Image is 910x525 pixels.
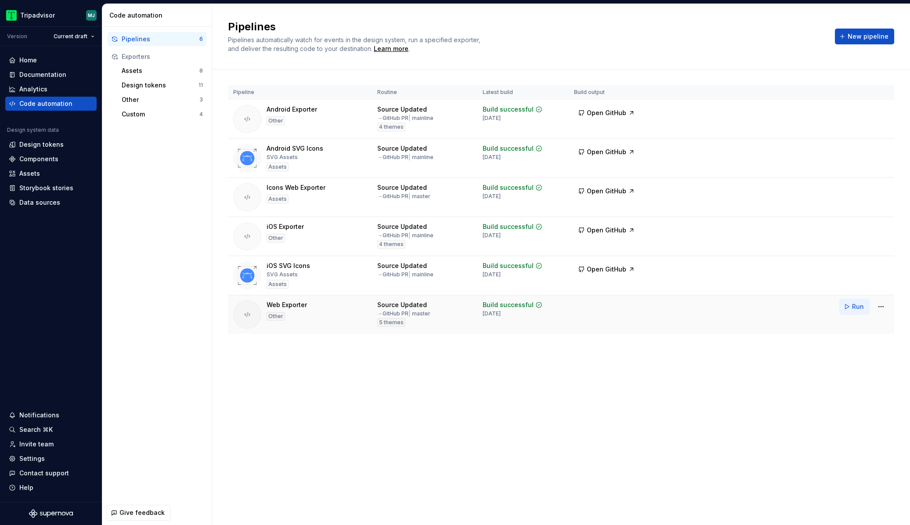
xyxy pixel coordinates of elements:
[377,222,427,231] div: Source Updated
[574,144,639,160] button: Open GitHub
[2,6,100,25] button: TripadvisorMJ
[587,109,626,117] span: Open GitHub
[483,115,501,122] div: [DATE]
[19,56,37,65] div: Home
[267,105,317,114] div: Android Exporter
[19,454,45,463] div: Settings
[19,425,53,434] div: Search ⌘K
[477,85,569,100] th: Latest build
[408,310,411,317] span: |
[377,115,433,122] div: → GitHub PR mainline
[5,167,97,181] a: Assets
[483,222,534,231] div: Build successful
[574,261,639,277] button: Open GitHub
[118,64,206,78] button: Assets8
[19,469,69,478] div: Contact support
[267,312,285,321] div: Other
[5,466,97,480] button: Contact support
[408,232,411,239] span: |
[372,46,410,52] span: .
[483,310,501,317] div: [DATE]
[839,299,870,315] button: Run
[19,155,58,163] div: Components
[5,68,97,82] a: Documentation
[5,82,97,96] a: Analytics
[109,11,208,20] div: Code automation
[587,187,626,196] span: Open GitHub
[118,107,206,121] a: Custom4
[122,95,199,104] div: Other
[5,423,97,437] button: Search ⌘K
[122,35,199,43] div: Pipelines
[377,144,427,153] div: Source Updated
[587,148,626,156] span: Open GitHub
[54,33,87,40] span: Current draft
[108,32,206,46] button: Pipelines6
[118,78,206,92] a: Design tokens11
[7,33,27,40] div: Version
[267,271,298,278] div: SVG Assets
[5,97,97,111] a: Code automation
[267,280,289,289] div: Assets
[19,169,40,178] div: Assets
[267,154,298,161] div: SVG Assets
[228,20,824,34] h2: Pipelines
[483,261,534,270] div: Build successful
[199,96,203,103] div: 3
[408,271,411,278] span: |
[574,267,639,274] a: Open GitHub
[267,261,310,270] div: iOS SVG Icons
[574,149,639,157] a: Open GitHub
[267,144,323,153] div: Android SVG Icons
[19,184,73,192] div: Storybook stories
[483,271,501,278] div: [DATE]
[7,127,59,134] div: Design system data
[88,12,95,19] div: MJ
[228,85,372,100] th: Pipeline
[199,36,203,43] div: 6
[19,140,64,149] div: Design tokens
[574,222,639,238] button: Open GitHub
[267,163,289,171] div: Assets
[587,226,626,235] span: Open GitHub
[5,196,97,210] a: Data sources
[483,193,501,200] div: [DATE]
[5,481,97,495] button: Help
[379,319,404,326] span: 5 themes
[377,193,430,200] div: → GitHub PR master
[377,310,430,317] div: → GitHub PR master
[5,408,97,422] button: Notifications
[483,301,534,309] div: Build successful
[5,181,97,195] a: Storybook stories
[19,440,54,449] div: Invite team
[408,193,411,199] span: |
[835,29,894,44] button: New pipeline
[377,301,427,309] div: Source Updated
[19,70,66,79] div: Documentation
[5,138,97,152] a: Design tokens
[483,232,501,239] div: [DATE]
[379,123,404,130] span: 4 themes
[574,228,639,235] a: Open GitHub
[122,52,203,61] div: Exporters
[377,154,433,161] div: → GitHub PR mainline
[483,144,534,153] div: Build successful
[50,30,98,43] button: Current draft
[374,44,408,53] a: Learn more
[267,116,285,125] div: Other
[199,111,203,118] div: 4
[848,32,888,41] span: New pipeline
[574,110,639,118] a: Open GitHub
[29,509,73,518] svg: Supernova Logo
[122,110,199,119] div: Custom
[379,241,404,248] span: 4 themes
[408,154,411,160] span: |
[19,483,33,492] div: Help
[587,265,626,274] span: Open GitHub
[483,183,534,192] div: Build successful
[118,93,206,107] button: Other3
